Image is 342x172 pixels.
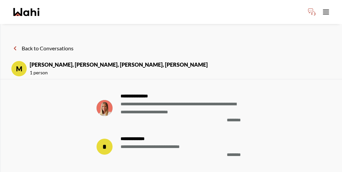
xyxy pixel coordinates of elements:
[319,5,333,19] button: Toggle open navigation menu
[11,61,27,77] div: M
[30,69,208,77] span: 1 person
[11,44,73,53] button: Back to Conversations
[30,61,208,69] strong: [PERSON_NAME], [PERSON_NAME], [PERSON_NAME], [PERSON_NAME]
[13,8,39,16] a: Wahi homepage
